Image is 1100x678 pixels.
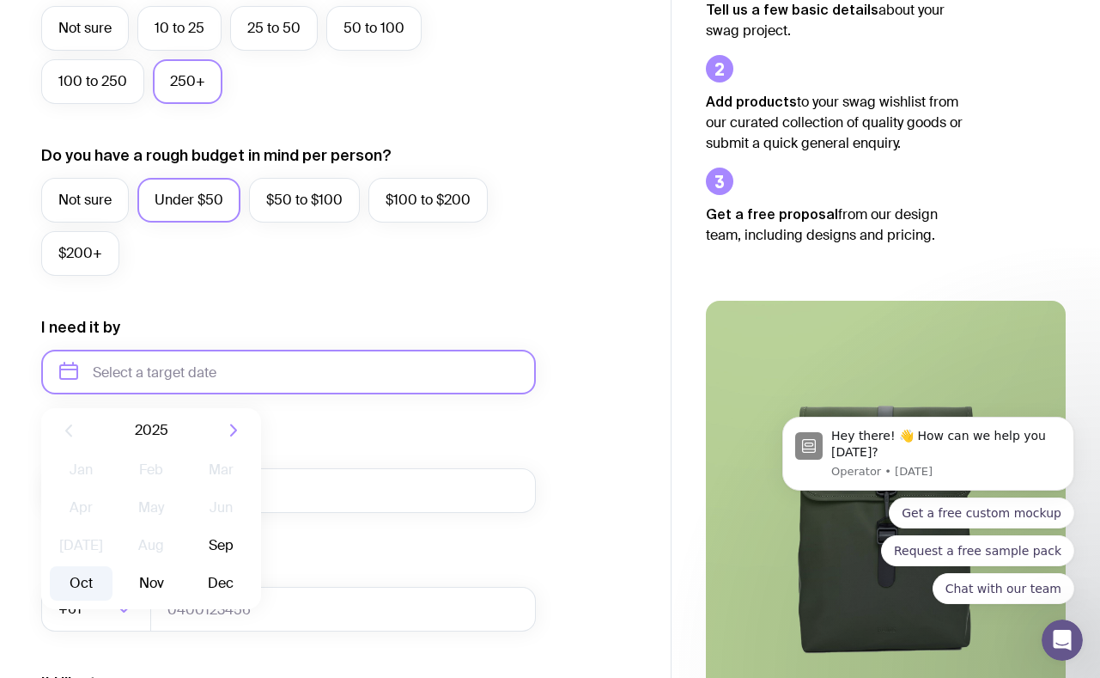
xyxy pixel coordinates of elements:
input: you@email.com [41,468,536,513]
strong: Get a free proposal [706,206,838,222]
label: Not sure [41,178,129,223]
button: Aug [119,528,182,563]
p: to your swag wishlist from our curated collection of quality goods or submit a quick general enqu... [706,91,963,154]
span: +61 [58,587,85,632]
label: 250+ [153,59,222,104]
label: 100 to 250 [41,59,144,104]
button: Sep [190,528,252,563]
label: $100 to $200 [368,178,488,223]
label: $50 to $100 [249,178,360,223]
label: Do you have a rough budget in mind per person? [41,145,392,166]
button: Mar [190,453,252,487]
input: Search for option [85,587,112,632]
input: 0400123456 [150,587,536,632]
label: 25 to 50 [230,6,318,51]
button: May [119,491,182,525]
p: from our design team, including designs and pricing. [706,204,963,246]
label: Under $50 [137,178,240,223]
button: Dec [190,566,252,601]
label: Not sure [41,6,129,51]
button: Oct [50,566,112,601]
span: 2025 [135,420,168,441]
label: 10 to 25 [137,6,222,51]
button: Nov [119,566,182,601]
input: Select a target date [41,350,536,394]
button: Feb [119,453,182,487]
iframe: Intercom live chat [1042,620,1083,661]
strong: Tell us a few basic details [706,2,878,17]
label: I need it by [41,317,120,338]
strong: Add products [706,94,797,109]
button: Jun [190,491,252,525]
label: $200+ [41,231,119,276]
button: Apr [50,491,112,525]
label: 50 to 100 [326,6,422,51]
button: Jan [50,453,112,487]
div: Search for option [41,587,151,632]
iframe: Intercom notifications message [757,284,1100,632]
button: [DATE] [50,528,112,563]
